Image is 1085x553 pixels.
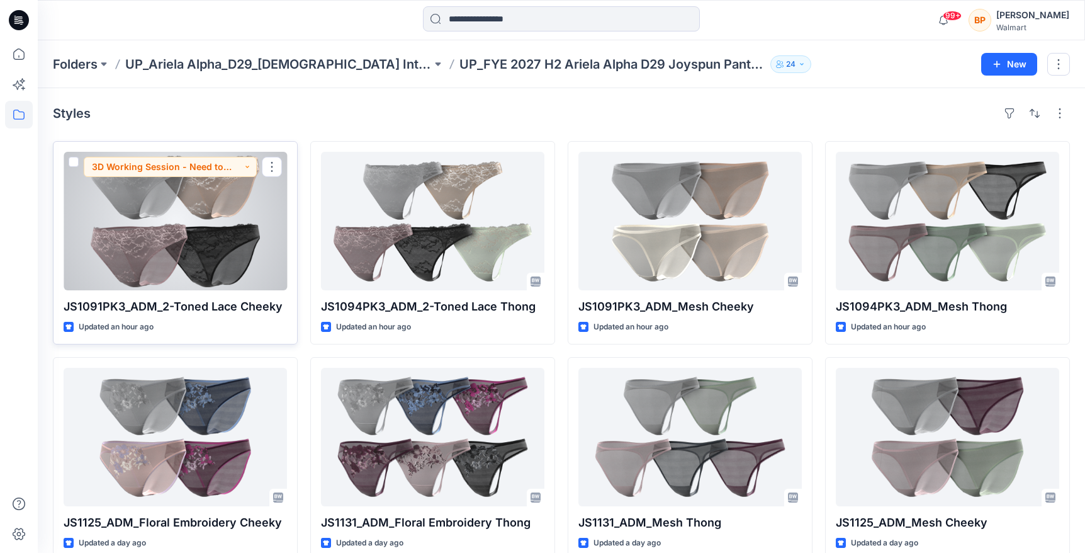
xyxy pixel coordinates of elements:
a: JS1091PK3_ADM_2-Toned Lace Cheeky [64,152,287,290]
a: JS1125_ADM_Floral Embroidery Cheeky [64,368,287,506]
p: JS1091PK3_ADM_2-Toned Lace Cheeky [64,298,287,316]
p: Updated a day ago [336,537,403,550]
p: Updated a day ago [851,537,918,550]
a: JS1094PK3_ADM_2-Toned Lace Thong [321,152,544,290]
a: JS1131_ADM_Floral Embroidery Thong [321,368,544,506]
p: UP_FYE 2027 H2 Ariela Alpha D29 Joyspun Panties [459,55,766,73]
p: Updated a day ago [593,537,661,550]
div: BP [969,9,991,31]
a: JS1091PK3_ADM_Mesh Cheeky [578,152,802,290]
p: JS1131_ADM_Floral Embroidery Thong [321,514,544,532]
p: JS1094PK3_ADM_2-Toned Lace Thong [321,298,544,316]
div: [PERSON_NAME] [996,8,1069,23]
button: 24 [770,55,811,73]
p: Updated an hour ago [336,321,411,334]
p: JS1094PK3_ADM_Mesh Thong [836,298,1059,316]
div: Walmart [996,23,1069,32]
a: UP_Ariela Alpha_D29_[DEMOGRAPHIC_DATA] Intimates - Joyspun [125,55,432,73]
a: JS1094PK3_ADM_Mesh Thong [836,152,1059,290]
span: 99+ [943,11,962,21]
p: JS1091PK3_ADM_Mesh Cheeky [578,298,802,316]
a: JS1125_ADM_Mesh Cheeky [836,368,1059,506]
p: Updated an hour ago [851,321,926,334]
p: 24 [786,57,795,71]
a: Folders [53,55,98,73]
button: New [981,53,1037,76]
a: JS1131_ADM_Mesh Thong [578,368,802,506]
p: Updated an hour ago [593,321,668,334]
p: JS1131_ADM_Mesh Thong [578,514,802,532]
p: JS1125_ADM_Floral Embroidery Cheeky [64,514,287,532]
h4: Styles [53,106,91,121]
p: Updated a day ago [79,537,146,550]
p: Updated an hour ago [79,321,154,334]
p: JS1125_ADM_Mesh Cheeky [836,514,1059,532]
